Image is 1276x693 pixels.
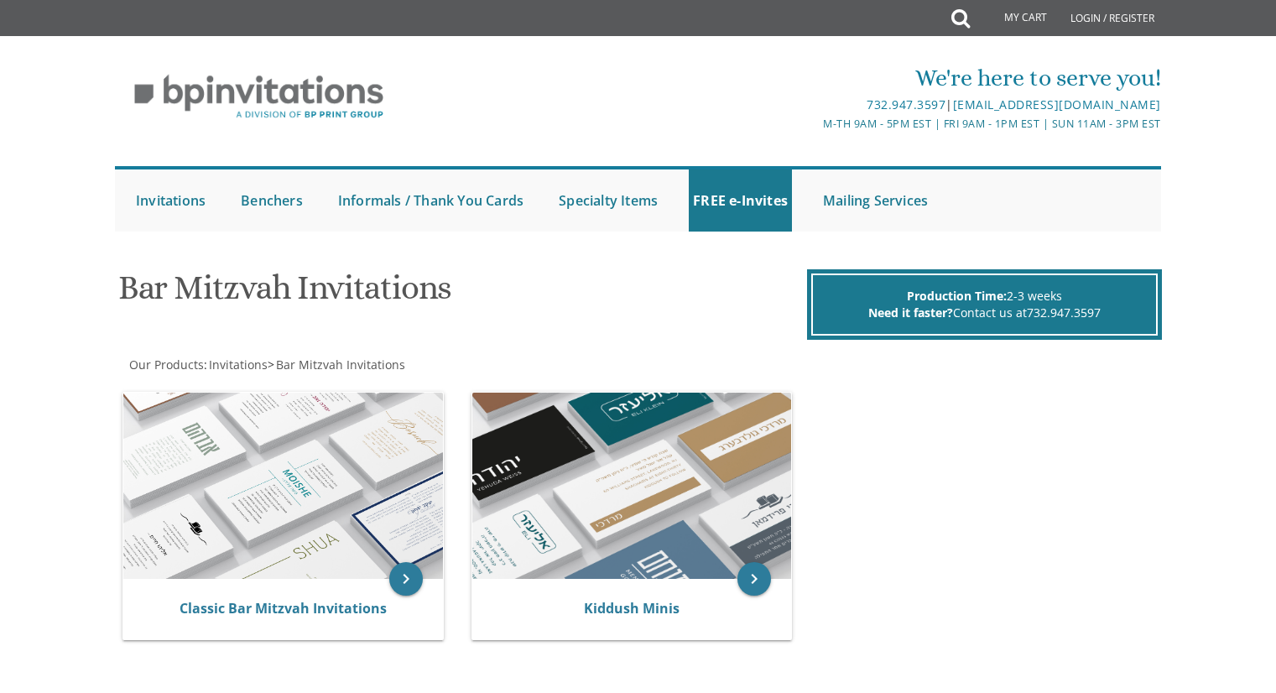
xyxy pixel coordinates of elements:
[1027,305,1101,320] a: 732.947.3597
[555,169,662,232] a: Specialty Items
[389,562,423,596] a: keyboard_arrow_right
[472,393,792,579] img: Kiddush Minis
[811,274,1158,336] div: 2-3 weeks Contact us at
[118,269,803,319] h1: Bar Mitzvah Invitations
[737,562,771,596] a: keyboard_arrow_right
[237,169,307,232] a: Benchers
[465,61,1161,95] div: We're here to serve you!
[180,599,387,617] a: Classic Bar Mitzvah Invitations
[953,96,1161,112] a: [EMAIL_ADDRESS][DOMAIN_NAME]
[274,357,405,373] a: Bar Mitzvah Invitations
[123,393,443,579] img: Classic Bar Mitzvah Invitations
[128,357,204,373] a: Our Products
[867,96,945,112] a: 732.947.3597
[268,357,405,373] span: >
[465,95,1161,115] div: |
[689,169,792,232] a: FREE e-Invites
[115,62,403,132] img: BP Invitation Loft
[868,305,953,320] span: Need it faster?
[334,169,528,232] a: Informals / Thank You Cards
[115,357,638,373] div: :
[209,357,268,373] span: Invitations
[207,357,268,373] a: Invitations
[907,288,1007,304] span: Production Time:
[819,169,932,232] a: Mailing Services
[465,115,1161,133] div: M-Th 9am - 5pm EST | Fri 9am - 1pm EST | Sun 11am - 3pm EST
[132,169,210,232] a: Invitations
[968,2,1059,35] a: My Cart
[584,599,680,617] a: Kiddush Minis
[276,357,405,373] span: Bar Mitzvah Invitations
